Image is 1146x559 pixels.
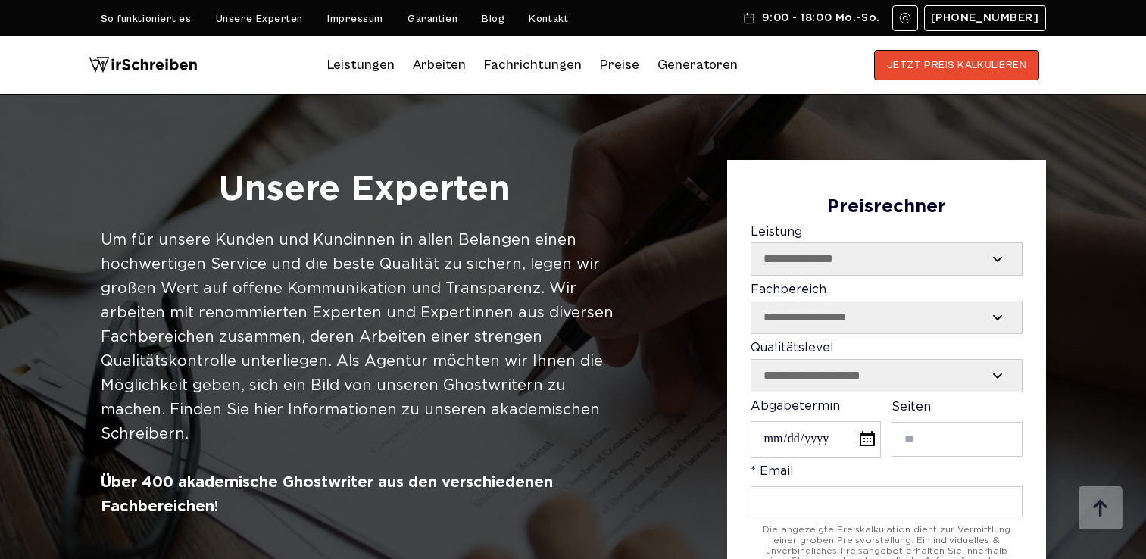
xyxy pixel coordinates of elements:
img: Email [899,12,911,24]
label: Qualitätslevel [751,342,1023,392]
a: Unsere Experten [216,13,303,25]
a: Fachrichtungen [484,53,582,77]
h1: Unsere Experten [101,167,629,213]
div: Preisrechner [751,197,1023,218]
a: Impressum [327,13,383,25]
a: Blog [482,13,504,25]
a: [PHONE_NUMBER] [924,5,1046,31]
img: logo wirschreiben [89,50,198,80]
span: [PHONE_NUMBER] [931,12,1039,24]
b: Über 400 akademische Ghostwriter aus den verschiedenen Fachbereichen! [101,476,553,514]
a: Preise [600,57,639,73]
select: Leistung [751,243,1022,275]
a: Kontakt [529,13,568,25]
input: Abgabetermin [751,421,881,457]
a: Generatoren [657,53,738,77]
img: Schedule [742,12,756,24]
label: Abgabetermin [751,400,881,458]
label: Leistung [751,226,1023,276]
label: Fachbereich [751,283,1023,334]
select: Fachbereich [751,301,1022,333]
a: Garantien [408,13,457,25]
a: So funktioniert es [101,13,192,25]
select: Qualitätslevel [751,360,1022,392]
div: Um für unsere Kunden und Kundinnen in allen Belangen einen hochwertigen Service und die beste Qua... [101,228,629,519]
a: Leistungen [327,53,395,77]
input: * Email [751,486,1023,517]
a: Arbeiten [413,53,466,77]
button: JETZT PREIS KALKULIEREN [874,50,1040,80]
span: Seiten [892,401,931,413]
span: 9:00 - 18:00 Mo.-So. [762,12,879,24]
img: button top [1078,486,1123,532]
label: * Email [751,465,1023,517]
